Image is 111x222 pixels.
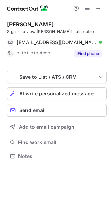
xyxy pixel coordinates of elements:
[7,71,107,83] button: save-profile-one-click
[7,87,107,100] button: AI write personalized message
[7,121,107,133] button: Add to email campaign
[19,108,46,113] span: Send email
[17,39,97,46] span: [EMAIL_ADDRESS][DOMAIN_NAME]
[7,151,107,161] button: Notes
[74,50,102,57] button: Reveal Button
[19,91,94,96] span: AI write personalized message
[19,74,95,80] div: Save to List / ATS / CRM
[7,21,54,28] div: [PERSON_NAME]
[18,153,104,159] span: Notes
[7,29,107,35] div: Sign in to view [PERSON_NAME]’s full profile
[7,4,49,13] img: ContactOut v5.3.10
[19,124,74,130] span: Add to email campaign
[7,104,107,117] button: Send email
[18,139,104,145] span: Find work email
[7,137,107,147] button: Find work email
